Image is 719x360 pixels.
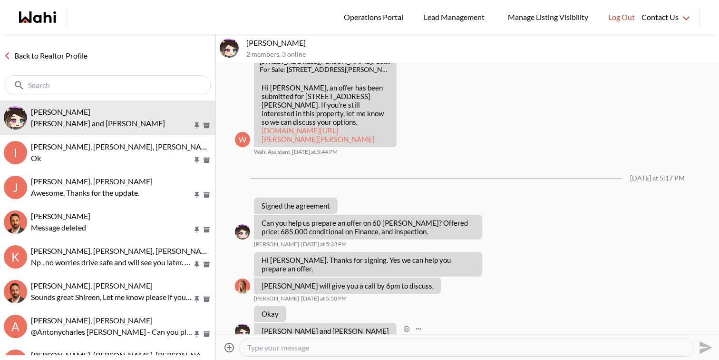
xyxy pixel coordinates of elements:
[262,310,279,318] p: Okay
[31,187,193,199] p: Awesome. Thanks for the update.
[31,222,212,233] div: Message deleted
[31,246,215,255] span: [PERSON_NAME], [PERSON_NAME], [PERSON_NAME]
[247,343,686,352] textarea: Type your message
[344,11,407,23] span: Operations Portal
[235,279,250,294] div: Michelle Ryckman
[31,257,193,268] p: Np , no worries drive safe and will see you later. Thx.
[31,291,193,303] p: Sounds great Shireen, Let me know please if you have any questions
[235,132,250,147] div: W
[220,39,239,58] img: l
[246,38,715,48] p: [PERSON_NAME]
[31,211,90,220] span: [PERSON_NAME]
[4,280,27,303] div: Shireen Sookdeo, Behnam
[193,295,201,303] button: Pin
[4,141,27,164] div: I
[193,121,201,130] button: Pin
[235,324,250,339] img: l
[694,337,715,358] button: Send
[4,210,27,234] div: Antonycharles Anthonipillai, Behnam
[193,260,201,269] button: Pin
[254,148,290,156] span: Wahi Assistant
[31,107,90,116] span: [PERSON_NAME]
[31,326,193,338] p: @Antonycharles [PERSON_NAME] - Can you please confirm you can meet [PERSON_NAME] for 8 pm [DATE] ...
[262,219,475,236] p: Can you help us prepare an offer on 60 [PERSON_NAME]? Offered price: 685,000 conditional on Finan...
[202,121,212,130] button: Archive
[4,210,27,234] img: A
[19,11,56,23] a: Wahi homepage
[202,191,212,199] button: Archive
[4,106,27,130] img: l
[202,226,212,234] button: Archive
[28,80,189,90] input: Search
[608,11,635,23] span: Log Out
[4,280,27,303] img: S
[202,295,212,303] button: Archive
[193,191,201,199] button: Pin
[193,226,201,234] button: Pin
[31,350,215,360] span: [PERSON_NAME], [PERSON_NAME], [PERSON_NAME]
[424,11,488,23] span: Lead Management
[301,240,347,248] time: 2025-09-29T21:33:07.686Z
[413,323,425,335] button: Open Message Actions Menu
[4,315,27,338] div: A
[193,330,201,338] button: Pin
[31,281,153,290] span: [PERSON_NAME], [PERSON_NAME]
[4,106,27,130] div: liuhong chen, Faraz
[262,327,389,335] p: [PERSON_NAME] and [PERSON_NAME]
[262,281,434,290] p: [PERSON_NAME] will give you a call by 6pm to discuss.
[220,39,239,58] div: liuhong chen, Faraz
[235,279,250,294] img: M
[292,148,338,156] time: 2025-09-27T21:44:59.201Z
[4,176,27,199] div: J
[31,177,153,186] span: [PERSON_NAME], [PERSON_NAME]
[31,118,193,129] p: [PERSON_NAME] and [PERSON_NAME]
[630,174,685,182] div: [DATE] at 5:17 PM
[262,126,375,143] a: [DOMAIN_NAME][URL][PERSON_NAME][PERSON_NAME]
[235,224,250,240] div: liuhong chen
[31,316,153,325] span: [PERSON_NAME], [PERSON_NAME]
[262,256,475,273] p: Hi [PERSON_NAME]. Thanks for signing. Yes we can help you prepare an offer.
[262,83,389,143] p: Hi [PERSON_NAME], an offer has been submitted for [STREET_ADDRESS][PERSON_NAME]. If you’re still ...
[246,50,715,59] p: 2 members , 3 online
[4,245,27,269] div: K
[193,156,201,164] button: Pin
[202,260,212,269] button: Archive
[202,330,212,338] button: Archive
[262,201,330,210] p: Signed the agreement
[301,295,347,302] time: 2025-09-29T21:50:45.381Z
[235,224,250,240] img: l
[202,156,212,164] button: Archive
[254,295,299,302] span: [PERSON_NAME]
[260,66,391,74] div: For Sale: [STREET_ADDRESS][PERSON_NAME] Semi-Detached with $10.4K Cashback through Wahi Cashback....
[31,152,193,164] p: Ok
[400,323,413,335] button: Open Reaction Selector
[254,240,299,248] span: [PERSON_NAME]
[235,324,250,339] div: liuhong chen
[505,11,591,23] span: Manage Listing Visibility
[31,142,277,151] span: [PERSON_NAME], [PERSON_NAME], [PERSON_NAME], [PERSON_NAME]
